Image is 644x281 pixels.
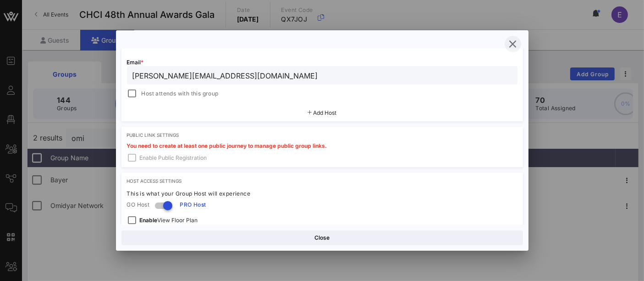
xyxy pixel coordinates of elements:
span: PRO Host [180,200,206,209]
span: Add Host [313,109,336,116]
span: You need to create at least one public journey to manage public group links. [127,142,327,149]
span: Email [127,59,144,66]
div: This is what your Group Host will experience [127,189,517,198]
strong: Enable [140,217,158,224]
span: View Floor Plan [140,216,198,225]
span: GO Host [127,200,150,209]
button: Add Host [308,110,336,116]
span: Host attends with this group [142,89,219,98]
div: Public Link Settings [127,132,517,138]
div: Host Access Settings [127,178,517,184]
button: Close [121,230,523,245]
